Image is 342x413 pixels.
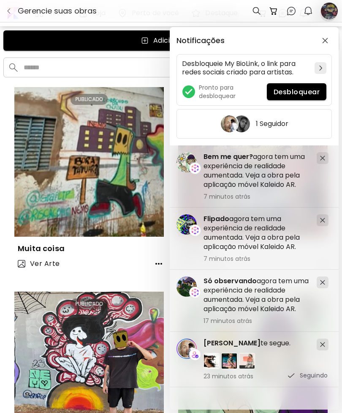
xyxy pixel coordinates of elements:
[322,38,328,44] img: closeButton
[204,255,310,263] span: 7 minutos atrás
[319,66,322,71] img: chevron
[204,372,310,380] span: 23 minutos atrás
[204,276,310,314] h5: agora tem uma experiência de realidade aumentada. Veja a obra pela aplicação móvel Kaleido AR.
[204,152,310,189] h5: agora tem uma experiência de realidade aumentada. Veja a obra pela aplicação móvel Kaleido AR.
[204,317,310,325] span: 17 minutos atrás
[204,276,257,286] span: Só observando
[204,214,229,224] span: Flipado
[204,339,310,348] h5: te segue.
[182,60,311,77] h5: Desbloqueie My BioLink, o link para redes sociais criado para artistas.
[204,338,261,348] span: [PERSON_NAME]
[182,85,195,98] img: checkmark
[300,371,328,380] p: Seguindo
[176,36,225,45] h5: Notificações
[274,88,320,96] span: Desbloquear
[318,34,332,47] button: closeButton
[204,214,310,252] h5: agora tem uma experiência de realidade aumentada. Veja a obra pela aplicação móvel Kaleido AR.
[256,120,288,128] h5: 1 Seguidor
[199,83,267,100] h5: Pronto para desbloquear
[204,193,310,200] span: 7 minutos atrás
[267,83,326,100] button: Desbloquear
[204,152,253,161] span: Bem me quer?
